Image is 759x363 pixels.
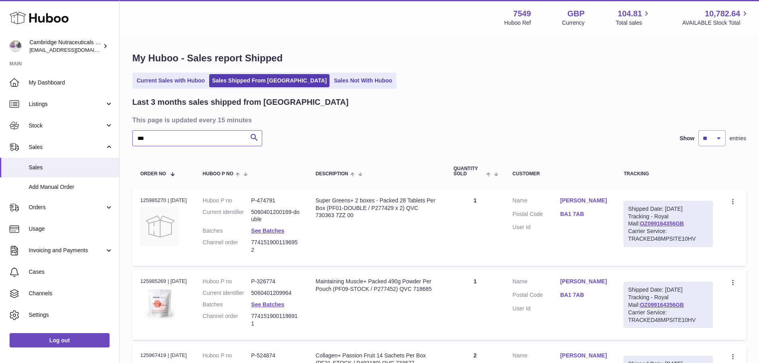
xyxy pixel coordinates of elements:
span: Order No [140,171,166,177]
dd: 5060401209964 [251,289,300,297]
a: 10,782.64 AVAILABLE Stock Total [682,8,749,27]
span: Settings [29,311,113,319]
span: Add Manual Order [29,183,113,191]
strong: 7549 [513,8,531,19]
dt: Current identifier [203,289,251,297]
div: Shipped Date: [DATE] [628,286,708,294]
div: Carrier Service: TRACKED48MPSITE10HV [628,309,708,324]
a: OZ099164356GB [640,220,684,227]
dt: Huboo P no [203,352,251,359]
div: Tracking - Royal Mail: [624,201,713,247]
dt: Postal Code [512,291,560,301]
div: Shipped Date: [DATE] [628,205,708,213]
span: 10,782.64 [705,8,740,19]
a: [PERSON_NAME] [560,278,608,285]
dd: 5060401200169-double [251,208,300,224]
h1: My Huboo - Sales report Shipped [132,52,746,65]
span: Invoicing and Payments [29,247,105,254]
span: 104.81 [618,8,642,19]
td: 1 [445,189,504,266]
div: Huboo Ref [504,19,531,27]
dd: P-524874 [251,352,300,359]
dt: Huboo P no [203,278,251,285]
div: 125985270 | [DATE] [140,197,187,204]
span: Quantity Sold [453,166,484,177]
dt: Huboo P no [203,197,251,204]
a: BA1 7AB [560,291,608,299]
dt: Channel order [203,312,251,328]
div: Customer [512,171,608,177]
div: 125967419 | [DATE] [140,352,187,359]
a: [PERSON_NAME] [560,352,608,359]
dd: P-474791 [251,197,300,204]
a: [PERSON_NAME] [560,197,608,204]
span: Orders [29,204,105,211]
div: Tracking - Royal Mail: [624,282,713,328]
a: Sales Shipped From [GEOGRAPHIC_DATA] [209,74,329,87]
dd: 7741519001196911 [251,312,300,328]
span: Sales [29,164,113,171]
div: Super Greens+ 2 boxes - Packed 28 Tablets Per Box (PF01-DOUBLE / P277429 x 2) QVC 730363 7ZZ 00 [316,197,437,220]
img: 75491708438937.jpg [140,288,180,320]
span: Listings [29,100,105,108]
div: Currency [562,19,585,27]
span: [EMAIL_ADDRESS][DOMAIN_NAME] [29,47,117,53]
span: entries [730,135,746,142]
div: Maintaining Muscle+ Packed 490g Powder Per Pouch (PF09-STOCK / P277452) QVC 718685 [316,278,437,293]
div: Cambridge Nutraceuticals Ltd [29,39,101,54]
dt: Current identifier [203,208,251,224]
div: Carrier Service: TRACKED48MPSITE10HV [628,228,708,243]
img: no-photo.jpg [140,206,180,246]
a: 104.81 Total sales [616,8,651,27]
span: My Dashboard [29,79,113,86]
a: Current Sales with Huboo [134,74,208,87]
dt: Name [512,352,560,361]
span: Description [316,171,348,177]
span: Channels [29,290,113,297]
a: Log out [10,333,110,347]
a: OZ099164356GB [640,302,684,308]
h2: Last 3 months sales shipped from [GEOGRAPHIC_DATA] [132,97,349,108]
dt: User Id [512,224,560,231]
a: See Batches [251,301,284,308]
dt: Channel order [203,239,251,254]
dt: User Id [512,305,560,312]
a: Sales Not With Huboo [331,74,395,87]
span: Usage [29,225,113,233]
a: BA1 7AB [560,210,608,218]
span: AVAILABLE Stock Total [682,19,749,27]
strong: GBP [567,8,584,19]
dt: Name [512,197,560,206]
a: See Batches [251,228,284,234]
div: Tracking [624,171,713,177]
dd: 7741519001196952 [251,239,300,254]
span: Huboo P no [203,171,233,177]
dt: Postal Code [512,210,560,220]
td: 1 [445,270,504,340]
span: Stock [29,122,105,130]
h3: This page is updated every 15 minutes [132,116,744,124]
div: 125985269 | [DATE] [140,278,187,285]
dt: Batches [203,227,251,235]
span: Cases [29,268,113,276]
img: internalAdmin-7549@internal.huboo.com [10,40,22,52]
label: Show [680,135,694,142]
span: Sales [29,143,105,151]
dd: P-326774 [251,278,300,285]
span: Total sales [616,19,651,27]
dt: Batches [203,301,251,308]
dt: Name [512,278,560,287]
